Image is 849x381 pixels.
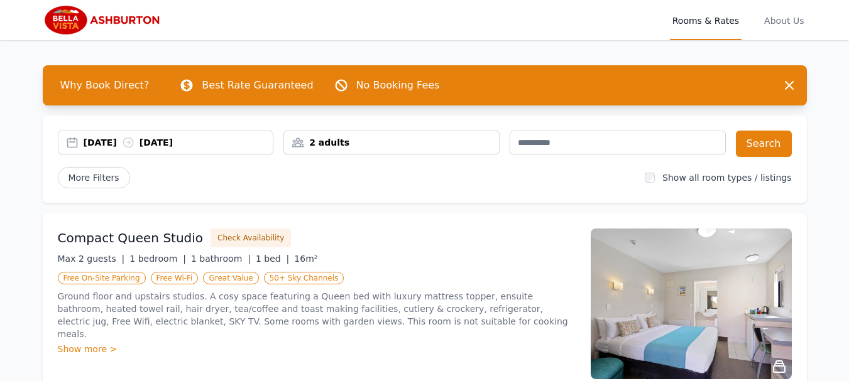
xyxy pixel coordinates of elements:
[58,229,204,247] h3: Compact Queen Studio
[58,254,125,264] span: Max 2 guests |
[151,272,199,284] span: Free Wi-Fi
[43,5,163,35] img: Bella Vista Ashburton
[264,272,344,284] span: 50+ Sky Channels
[662,173,791,183] label: Show all room types / listings
[736,131,792,157] button: Search
[356,78,440,93] p: No Booking Fees
[50,73,160,98] span: Why Book Direct?
[284,136,499,149] div: 2 adults
[58,343,576,355] div: Show more >
[256,254,289,264] span: 1 bed |
[203,272,258,284] span: Great Value
[211,228,291,247] button: Check Availability
[129,254,186,264] span: 1 bedroom |
[58,290,576,340] p: Ground floor and upstairs studios. A cosy space featuring a Queen bed with luxury mattress topper...
[202,78,313,93] p: Best Rate Guaranteed
[191,254,251,264] span: 1 bathroom |
[84,136,273,149] div: [DATE] [DATE]
[58,272,146,284] span: Free On-Site Parking
[294,254,317,264] span: 16m²
[58,167,130,188] span: More Filters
